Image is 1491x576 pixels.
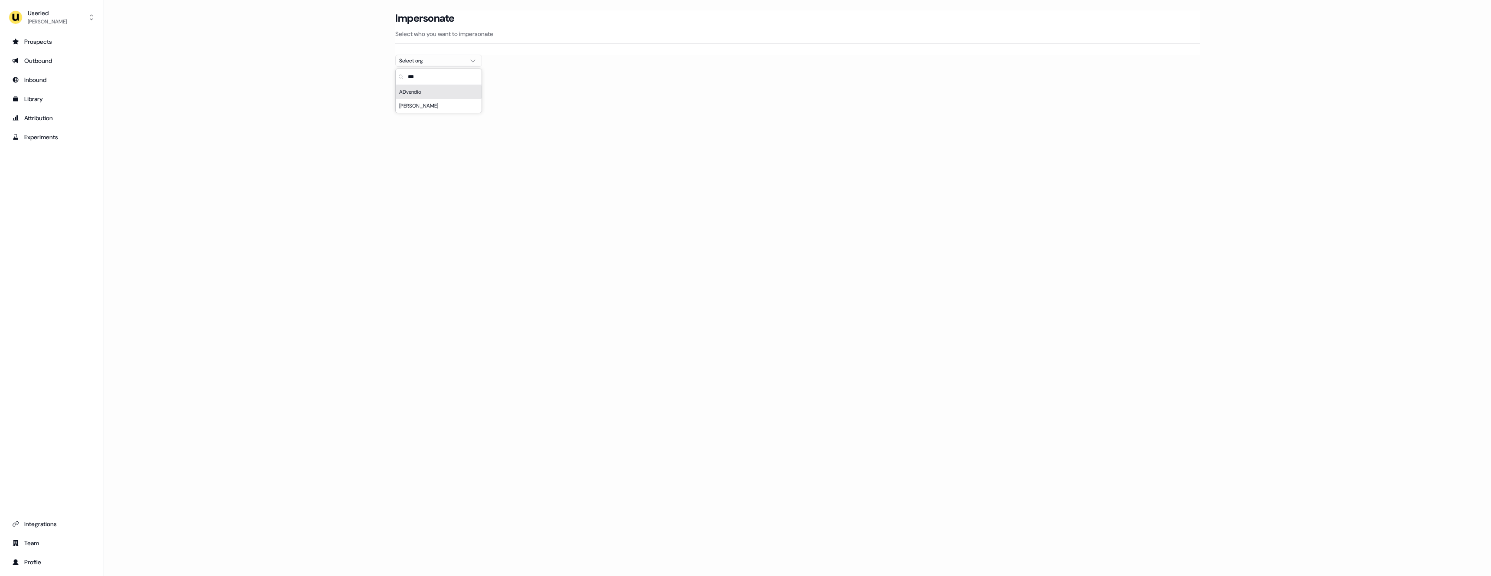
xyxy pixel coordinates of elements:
[395,29,1200,38] p: Select who you want to impersonate
[12,75,91,84] div: Inbound
[7,54,97,68] a: Go to outbound experience
[12,133,91,141] div: Experiments
[7,555,97,569] a: Go to profile
[12,558,91,566] div: Profile
[396,99,482,113] div: [PERSON_NAME]
[28,17,67,26] div: [PERSON_NAME]
[28,9,67,17] div: Userled
[7,73,97,87] a: Go to Inbound
[395,55,482,67] button: Select org
[7,7,97,28] button: Userled[PERSON_NAME]
[7,536,97,550] a: Go to team
[396,85,482,113] div: Suggestions
[7,111,97,125] a: Go to attribution
[7,35,97,49] a: Go to prospects
[12,37,91,46] div: Prospects
[7,130,97,144] a: Go to experiments
[396,85,482,99] div: ADvendio
[12,56,91,65] div: Outbound
[12,95,91,103] div: Library
[395,12,455,25] h3: Impersonate
[7,517,97,531] a: Go to integrations
[12,539,91,547] div: Team
[399,56,464,65] div: Select org
[7,92,97,106] a: Go to templates
[12,520,91,528] div: Integrations
[12,114,91,122] div: Attribution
